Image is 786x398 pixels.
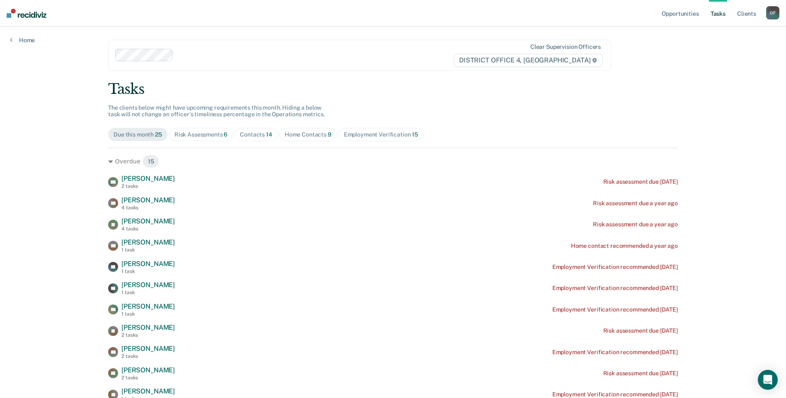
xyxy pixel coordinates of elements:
[121,217,175,225] span: [PERSON_NAME]
[758,370,778,390] div: Open Intercom Messenger
[266,131,272,138] span: 14
[285,131,331,138] div: Home Contacts
[121,281,175,289] span: [PERSON_NAME]
[530,43,601,50] div: Clear supervision officers
[412,131,418,138] span: 15
[121,238,175,246] span: [PERSON_NAME]
[121,269,175,274] div: 1 task
[174,131,228,138] div: Risk Assessments
[121,345,175,352] span: [PERSON_NAME]
[121,290,175,295] div: 1 task
[603,178,678,185] div: Risk assessment due [DATE]
[121,387,175,395] span: [PERSON_NAME]
[114,131,162,138] div: Due this month
[121,353,175,359] div: 2 tasks
[121,226,175,232] div: 4 tasks
[603,327,678,334] div: Risk assessment due [DATE]
[155,131,162,138] span: 25
[552,391,678,398] div: Employment Verification recommended [DATE]
[552,264,678,271] div: Employment Verification recommended [DATE]
[7,9,46,18] img: Recidiviz
[121,196,175,204] span: [PERSON_NAME]
[766,6,779,19] button: OF
[240,131,272,138] div: Contacts
[552,306,678,313] div: Employment Verification recommended [DATE]
[121,324,175,331] span: [PERSON_NAME]
[552,285,678,292] div: Employment Verification recommended [DATE]
[571,242,678,249] div: Home contact recommended a year ago
[121,175,175,182] span: [PERSON_NAME]
[108,104,325,118] span: The clients below might have upcoming requirements this month. Hiding a below task will not chang...
[121,205,175,211] div: 4 tasks
[593,200,678,207] div: Risk assessment due a year ago
[121,183,175,189] div: 2 tasks
[766,6,779,19] div: O F
[603,370,678,377] div: Risk assessment due [DATE]
[224,131,227,138] span: 6
[121,260,175,268] span: [PERSON_NAME]
[121,311,175,317] div: 1 task
[328,131,331,138] span: 9
[121,332,175,338] div: 2 tasks
[552,349,678,356] div: Employment Verification recommended [DATE]
[121,366,175,374] span: [PERSON_NAME]
[454,54,602,67] span: DISTRICT OFFICE 4, [GEOGRAPHIC_DATA]
[593,221,678,228] div: Risk assessment due a year ago
[121,302,175,310] span: [PERSON_NAME]
[10,36,35,44] a: Home
[344,131,418,138] div: Employment Verification
[108,81,678,98] div: Tasks
[143,155,160,168] span: 15
[108,155,678,168] div: Overdue 15
[121,375,175,381] div: 2 tasks
[121,247,175,253] div: 1 task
